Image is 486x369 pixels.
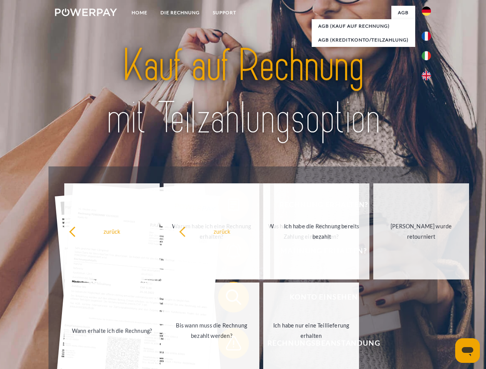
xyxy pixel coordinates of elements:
[73,37,413,147] img: title-powerpay_de.svg
[455,338,480,363] iframe: Schaltfläche zum Öffnen des Messaging-Fensters
[179,226,266,236] div: zurück
[391,6,415,20] a: agb
[422,71,431,80] img: en
[312,19,415,33] a: AGB (Kauf auf Rechnung)
[279,221,365,242] div: Ich habe die Rechnung bereits bezahlt
[206,6,243,20] a: SUPPORT
[168,320,255,341] div: Bis wann muss die Rechnung bezahlt werden?
[125,6,154,20] a: Home
[312,33,415,47] a: AGB (Kreditkonto/Teilzahlung)
[69,325,155,336] div: Wann erhalte ich die Rechnung?
[422,51,431,60] img: it
[422,7,431,16] img: de
[268,320,354,341] div: Ich habe nur eine Teillieferung erhalten
[69,226,155,236] div: zurück
[422,32,431,41] img: fr
[378,221,464,242] div: [PERSON_NAME] wurde retourniert
[154,6,206,20] a: DIE RECHNUNG
[55,8,117,16] img: logo-powerpay-white.svg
